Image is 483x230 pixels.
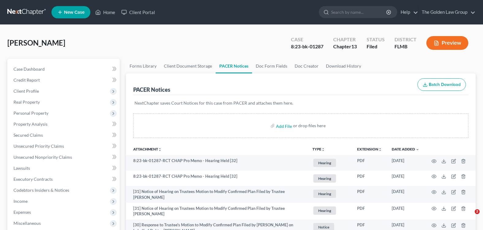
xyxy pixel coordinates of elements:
span: Credit Report [13,77,40,83]
a: PACER Notices [216,59,252,73]
i: unfold_more [321,148,325,151]
a: Property Analysis [9,119,120,130]
a: Extensionunfold_more [357,147,382,151]
a: Download History [322,59,365,73]
td: [31] Notice of Hearing on Trustees Motion to Modify Confirmed Plan Filed by Trustee [PERSON_NAME] [126,203,308,220]
a: Case Dashboard [9,64,120,75]
span: Property Analysis [13,121,47,127]
span: Hearing [313,159,336,167]
td: PDF [352,203,387,220]
span: Batch Download [429,82,461,87]
span: Income [13,198,28,204]
a: Unsecured Nonpriority Claims [9,152,120,163]
a: Forms Library [126,59,160,73]
a: Lawsuits [9,163,120,174]
i: unfold_more [378,148,382,151]
a: Hearing [312,206,347,216]
div: Filed [367,43,385,50]
span: Secured Claims [13,132,43,138]
span: Miscellaneous [13,221,41,226]
div: Case [291,36,323,43]
button: Batch Download [417,78,466,91]
div: PACER Notices [133,86,170,93]
p: NextChapter saves Court Notices for this case from PACER and attaches them here. [134,100,467,106]
td: PDF [352,155,387,171]
a: Unsecured Priority Claims [9,141,120,152]
button: TYPEunfold_more [312,147,325,151]
a: Home [92,7,118,18]
td: [DATE] [387,171,424,186]
div: 8:23-bk-01287 [291,43,323,50]
a: Help [398,7,418,18]
span: New Case [64,10,85,15]
span: Unsecured Nonpriority Claims [13,154,72,160]
a: Attachmentunfold_more [133,147,162,151]
a: Hearing [312,158,347,168]
div: Status [367,36,385,43]
td: [DATE] [387,186,424,203]
span: Case Dashboard [13,66,45,72]
input: Search by name... [331,6,387,18]
a: Credit Report [9,75,120,86]
span: Codebtors Insiders & Notices [13,187,69,193]
td: [31] Notice of Hearing on Trustees Motion to Modify Confirmed Plan Filed by Trustee [PERSON_NAME] [126,186,308,203]
span: Executory Contracts [13,176,53,182]
span: Hearing [313,174,336,183]
a: Client Portal [118,7,158,18]
td: 8:23-bk-01287-RCT CHAP Pro Memo - Hearing Held [32] [126,155,308,171]
span: Lawsuits [13,165,30,171]
i: unfold_more [158,148,162,151]
a: Executory Contracts [9,174,120,185]
button: Preview [426,36,468,50]
i: expand_more [416,148,419,151]
a: Doc Form Fields [252,59,291,73]
div: FLMB [394,43,417,50]
span: 13 [351,43,357,49]
span: Personal Property [13,110,48,116]
span: Real Property [13,99,40,105]
a: Date Added expand_more [392,147,419,151]
td: 8:23-bk-01287-RCT CHAP Pro Memo - Hearing Held [32] [126,171,308,186]
span: Unsecured Priority Claims [13,143,64,149]
span: Expenses [13,210,31,215]
span: Client Profile [13,88,39,94]
a: Client Document Storage [160,59,216,73]
a: Hearing [312,189,347,199]
td: PDF [352,171,387,186]
td: [DATE] [387,203,424,220]
div: Chapter [333,36,357,43]
a: Doc Creator [291,59,322,73]
a: Secured Claims [9,130,120,141]
div: Chapter [333,43,357,50]
a: Hearing [312,173,347,184]
span: 2 [475,209,480,214]
div: District [394,36,417,43]
iframe: Intercom live chat [462,209,477,224]
span: [PERSON_NAME] [7,38,65,47]
a: The Golden Law Group [419,7,475,18]
span: Hearing [313,206,336,215]
td: PDF [352,186,387,203]
div: or drop files here [293,123,326,129]
td: [DATE] [387,155,424,171]
span: Hearing [313,190,336,198]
